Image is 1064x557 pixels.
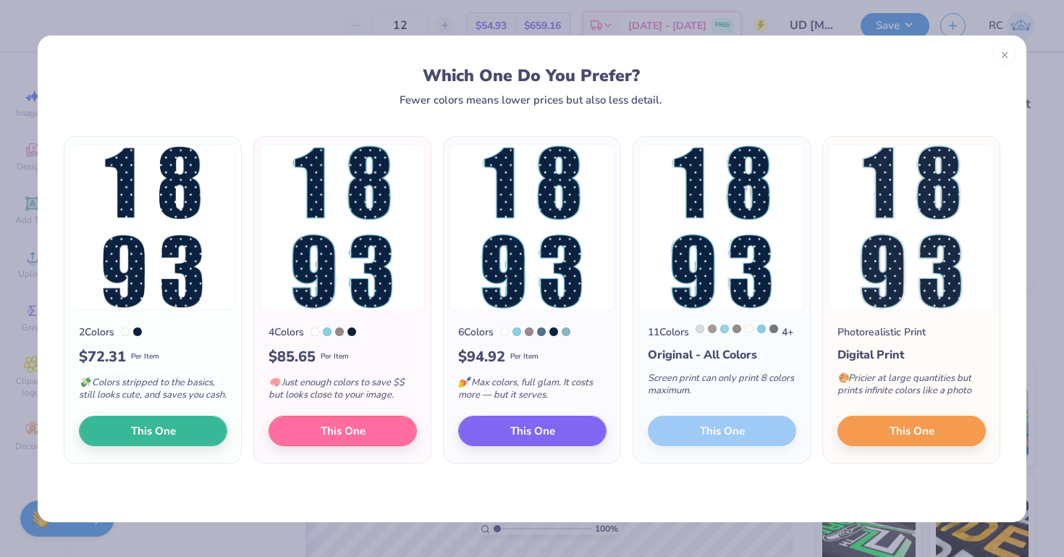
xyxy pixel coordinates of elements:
span: $ 72.31 [79,346,126,368]
span: This One [890,422,934,439]
div: 4 + [696,324,793,340]
div: 408 C [335,327,344,336]
span: 🎨 [837,372,849,385]
button: This One [837,416,986,446]
div: 11 Colors [648,324,689,340]
span: Per Item [131,351,159,362]
div: 408 C [525,327,533,336]
div: Original - All Colors [648,346,796,364]
img: 6 color option [449,144,615,310]
div: Colors stripped to the basics, still looks cute, and saves you cash. [79,368,227,416]
button: This One [458,416,607,446]
span: 🧠 [269,376,280,389]
span: This One [321,422,366,439]
span: $ 94.92 [458,346,505,368]
div: Pricier at large quantities but prints infinite colors like a photo [837,364,986,411]
div: Warm Gray 6 C [708,324,717,333]
div: 4 Colors [269,324,304,340]
span: Per Item [321,351,349,362]
div: 2 Colors [79,324,114,340]
img: Photorealistic preview [829,144,994,310]
div: Max colors, full glam. It costs more — but it serves. [458,368,607,416]
button: This One [79,416,227,446]
span: This One [131,422,176,439]
div: 289 C [549,327,558,336]
div: White [121,327,130,336]
span: Per Item [510,351,539,362]
div: 550 C [562,327,570,336]
span: 💸 [79,376,90,389]
div: White [500,327,509,336]
div: 289 C [347,327,356,336]
div: White [311,327,319,336]
div: 7541 C [696,324,704,333]
div: White [745,324,753,333]
div: Which One Do You Prefer? [77,66,986,85]
div: Photorealistic Print [837,324,926,340]
img: 11 color option [639,144,804,310]
div: Just enough colors to save $$ but looks close to your image. [269,368,417,416]
div: 289 C [133,327,142,336]
span: 💅 [458,376,470,389]
button: This One [269,416,417,446]
div: 2975 C [720,324,729,333]
span: $ 85.65 [269,346,316,368]
div: 408 C [732,324,741,333]
img: 2 color option [70,144,235,310]
div: Digital Print [837,346,986,364]
div: 5405 C [537,327,546,336]
div: Fewer colors means lower prices but also less detail. [400,94,662,106]
div: 636 C [512,327,521,336]
div: 636 C [757,324,766,333]
div: 636 C [323,327,332,336]
div: Cool Gray 9 C [769,324,778,333]
span: This One [510,422,555,439]
div: 6 Colors [458,324,494,340]
img: 4 color option [260,144,425,310]
div: Screen print can only print 8 colors maximum. [648,364,796,411]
